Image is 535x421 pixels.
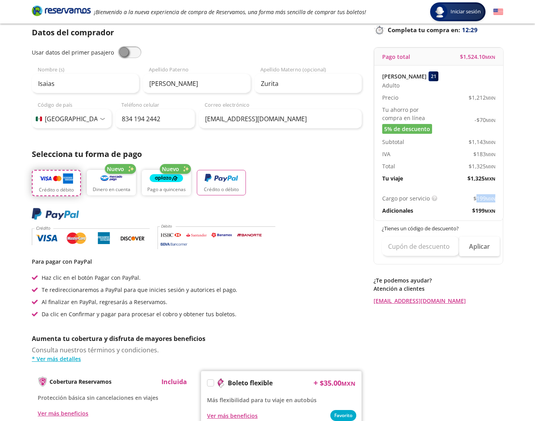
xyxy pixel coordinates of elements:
[382,174,403,182] p: Tu viaje
[107,165,124,173] span: Nuevo
[485,176,495,182] small: MXN
[143,74,250,93] input: Apellido Paterno
[382,225,496,233] p: ¿Tienes un código de descuento?
[32,334,362,343] p: Aumenta tu cobertura y disfruta de mayores beneficios
[467,174,495,182] span: $ 1,325
[472,206,495,215] span: $ 199
[382,150,390,158] p: IVA
[384,125,430,133] span: 5% de descuento
[32,170,81,196] button: Crédito o débito
[228,378,273,388] p: Boleto flexible
[32,49,114,56] span: Usar datos del primer pasajero
[374,284,503,293] p: Atención a clientes
[115,109,195,129] input: Teléfono celular
[142,170,191,195] button: Pago a quincenas
[162,165,179,173] span: Nuevo
[469,138,495,146] span: $ 1,143
[313,377,318,389] p: +
[469,93,495,102] span: $ 1,212
[32,74,139,93] input: Nombre (s)
[486,117,495,123] small: MXN
[341,380,355,387] small: MXN
[382,53,410,61] p: Pago total
[255,74,362,93] input: Apellido Materno (opcional)
[473,150,495,158] span: $ 183
[38,409,88,417] button: Ver más beneficios
[42,310,236,318] p: Da clic en Confirmar y pagar para procesar el cobro y obtener tus boletos.
[382,194,430,202] p: Cargo por servicio
[147,186,186,193] p: Pago a quincenas
[382,138,404,146] p: Subtotal
[429,71,438,81] div: 21
[475,116,495,124] span: -$ 70
[485,208,495,214] small: MXN
[207,396,317,404] span: Más flexibilidad para tu viaje en autobús
[473,194,495,202] span: $ 199
[374,297,503,305] a: [EMAIL_ADDRESS][DOMAIN_NAME]
[493,7,503,17] button: English
[38,394,158,401] span: Protección básica sin cancelaciones en viajes
[42,273,141,282] p: Haz clic en el botón Pagar con PayPal.
[462,26,478,35] span: 12:29
[485,54,495,60] small: MXN
[199,109,362,129] input: Correo electrónico
[382,72,427,80] p: [PERSON_NAME]
[486,95,495,101] small: MXN
[486,151,495,157] small: MXN
[382,81,399,89] span: Adulto
[87,170,136,195] button: Dinero en cuenta
[32,148,362,160] p: Selecciona tu forma de pago
[374,24,503,35] p: Completa tu compra en :
[197,170,246,195] button: Crédito o débito
[486,196,495,202] small: MXN
[49,377,112,386] p: Cobertura Reservamos
[32,257,362,266] p: Para pagar con PayPal
[459,237,500,256] button: Aplicar
[447,8,484,16] span: Iniciar sesión
[39,186,74,193] p: Crédito o débito
[382,162,395,170] p: Total
[382,93,398,102] p: Precio
[320,378,355,388] span: $ 35.00
[460,53,495,61] span: $ 1,524.10
[93,186,130,193] p: Dinero en cuenta
[94,8,366,16] em: ¡Bienvenido a la nueva experiencia de compra de Reservamos, una forma más sencilla de comprar tus...
[382,106,439,122] p: Tu ahorro por compra en línea
[32,355,362,363] a: * Ver más detalles
[382,237,459,256] input: Cupón de descuento
[382,206,413,215] p: Adicionales
[374,276,503,284] p: ¿Te podemos ayudar?
[207,412,258,420] button: Ver más beneficios
[32,5,91,19] a: Brand Logo
[42,298,167,306] p: Al finalizar en PayPal, regresarás a Reservamos.
[32,27,362,38] p: Datos del comprador
[204,186,239,193] p: Crédito o débito
[32,5,91,16] i: Brand Logo
[486,164,495,169] small: MXN
[469,162,495,170] span: $ 1,325
[32,345,362,363] div: Consulta nuestros términos y condiciones.
[161,377,187,386] p: Incluida
[486,139,495,145] small: MXN
[42,286,237,294] p: Te redireccionaremos a PayPal para que inicies sesión y autorices el pago.
[36,117,42,121] img: MX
